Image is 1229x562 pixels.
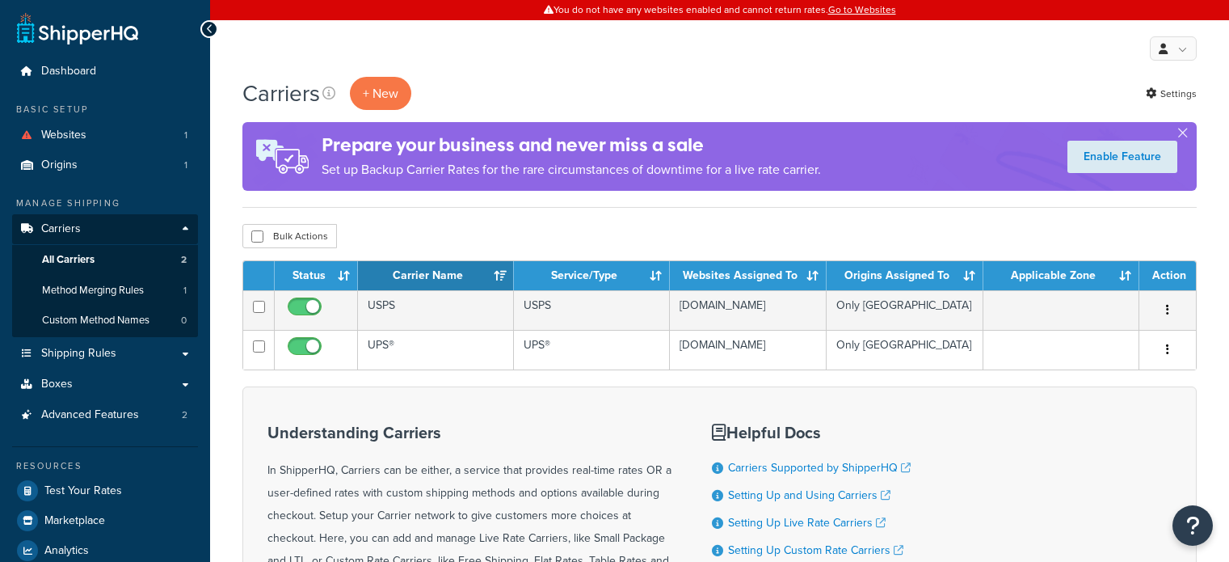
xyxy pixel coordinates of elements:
a: Carriers Supported by ShipperHQ [728,459,911,476]
button: Open Resource Center [1172,505,1213,546]
a: Websites 1 [12,120,198,150]
th: Status: activate to sort column ascending [275,261,358,290]
a: Go to Websites [828,2,896,17]
span: Shipping Rules [41,347,116,361]
td: [DOMAIN_NAME] [670,330,827,370]
div: Basic Setup [12,103,198,116]
th: Carrier Name: activate to sort column ascending [358,261,514,290]
li: Carriers [12,214,198,337]
span: Method Merging Rules [42,284,144,298]
span: Custom Method Names [42,314,149,327]
a: Shipping Rules [12,339,198,369]
span: Carriers [41,222,81,236]
a: Test Your Rates [12,476,198,505]
th: Applicable Zone: activate to sort column ascending [983,261,1139,290]
span: 1 [183,284,187,298]
span: 2 [182,408,187,422]
h3: Helpful Docs [712,424,923,442]
span: Origins [41,158,78,172]
button: Bulk Actions [242,224,337,248]
span: Dashboard [41,65,96,78]
td: Only [GEOGRAPHIC_DATA] [827,330,983,370]
img: ad-rules-rateshop-fe6ec290ccb7230408bd80ed9643f0289d75e0ffd9eb532fc0e269fcd187b520.png [242,122,322,191]
a: Boxes [12,370,198,399]
span: Boxes [41,378,73,391]
span: Marketplace [44,514,105,528]
p: Set up Backup Carrier Rates for the rare circumstances of downtime for a live rate carrier. [322,158,821,181]
span: 1 [184,158,187,172]
span: Websites [41,129,86,142]
a: Carriers [12,214,198,244]
li: Method Merging Rules [12,276,198,306]
th: Action [1139,261,1196,290]
span: Analytics [44,544,89,558]
li: Websites [12,120,198,150]
a: Settings [1146,82,1197,105]
div: Resources [12,459,198,473]
span: Test Your Rates [44,484,122,498]
span: 0 [181,314,187,327]
h4: Prepare your business and never miss a sale [322,132,821,158]
div: Manage Shipping [12,196,198,210]
th: Service/Type: activate to sort column ascending [514,261,670,290]
td: [DOMAIN_NAME] [670,290,827,330]
a: Setting Up and Using Carriers [728,487,890,504]
td: USPS [514,290,670,330]
a: All Carriers 2 [12,245,198,275]
li: Origins [12,150,198,180]
a: Custom Method Names 0 [12,306,198,336]
a: Method Merging Rules 1 [12,276,198,306]
li: Advanced Features [12,400,198,430]
span: All Carriers [42,253,95,267]
h1: Carriers [242,78,320,109]
span: 1 [184,129,187,142]
li: Custom Method Names [12,306,198,336]
td: UPS® [358,330,514,370]
td: Only [GEOGRAPHIC_DATA] [827,290,983,330]
a: ShipperHQ Home [17,12,138,44]
a: Dashboard [12,57,198,87]
a: Enable Feature [1067,141,1177,173]
a: Setting Up Live Rate Carriers [728,514,886,531]
span: Advanced Features [41,408,139,422]
a: Setting Up Custom Rate Carriers [728,542,903,559]
a: Marketplace [12,506,198,535]
td: USPS [358,290,514,330]
button: + New [350,77,411,110]
th: Origins Assigned To: activate to sort column ascending [827,261,983,290]
span: 2 [181,253,187,267]
a: Advanced Features 2 [12,400,198,430]
a: Origins 1 [12,150,198,180]
th: Websites Assigned To: activate to sort column ascending [670,261,827,290]
td: UPS® [514,330,670,370]
h3: Understanding Carriers [267,424,671,442]
li: All Carriers [12,245,198,275]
